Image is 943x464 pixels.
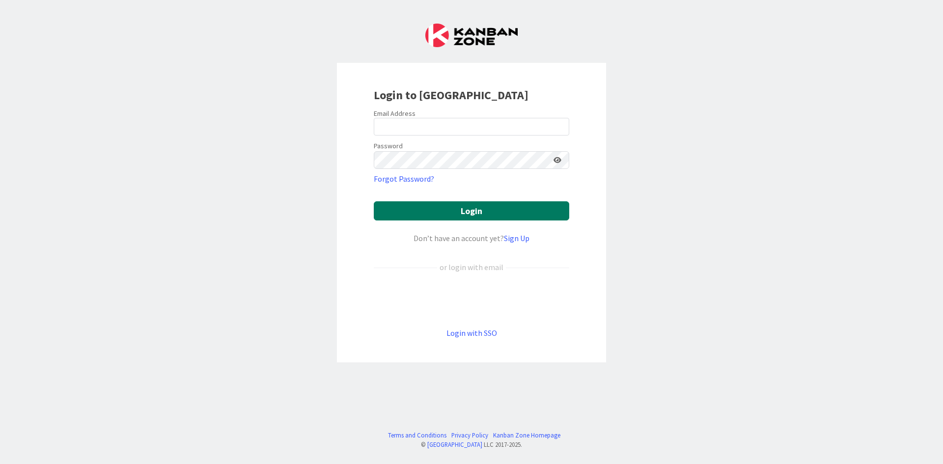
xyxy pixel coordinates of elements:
a: [GEOGRAPHIC_DATA] [427,440,482,448]
div: Don’t have an account yet? [374,232,569,244]
div: or login with email [437,261,506,273]
a: Terms and Conditions [388,431,446,440]
a: Login with SSO [446,328,497,338]
button: Login [374,201,569,220]
a: Privacy Policy [451,431,488,440]
b: Login to [GEOGRAPHIC_DATA] [374,87,528,103]
label: Password [374,141,403,151]
a: Sign Up [504,233,529,243]
a: Kanban Zone Homepage [493,431,560,440]
label: Email Address [374,109,416,118]
iframe: Sign in with Google Button [369,289,574,311]
img: Kanban Zone [425,24,518,47]
a: Forgot Password? [374,173,434,185]
div: © LLC 2017- 2025 . [383,440,560,449]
